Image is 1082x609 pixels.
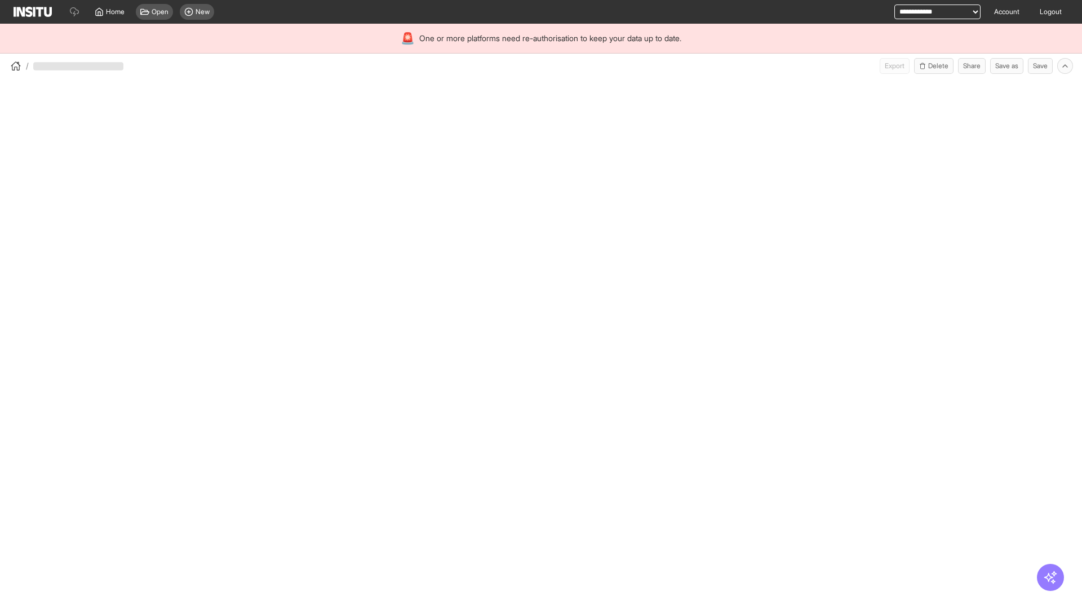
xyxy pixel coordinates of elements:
[914,58,954,74] button: Delete
[14,7,52,17] img: Logo
[152,7,168,16] span: Open
[990,58,1023,74] button: Save as
[196,7,210,16] span: New
[401,30,415,46] div: 🚨
[880,58,910,74] span: Can currently only export from Insights reports.
[958,58,986,74] button: Share
[1028,58,1053,74] button: Save
[880,58,910,74] button: Export
[106,7,125,16] span: Home
[26,60,29,72] span: /
[419,33,681,44] span: One or more platforms need re-authorisation to keep your data up to date.
[9,59,29,73] button: /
